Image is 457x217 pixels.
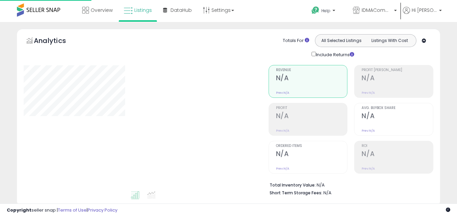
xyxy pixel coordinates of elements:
div: Include Returns [306,50,362,58]
h2: N/A [276,112,347,121]
span: Avg. Buybox Share [362,106,433,110]
span: Help [321,8,330,14]
span: N/A [323,190,332,196]
small: Prev: N/A [276,129,289,133]
small: Prev: N/A [362,129,375,133]
a: Hi [PERSON_NAME] [403,7,442,22]
b: Total Inventory Value: [270,182,316,188]
span: Listings [134,7,152,14]
h5: Analytics [34,36,79,47]
div: Totals For [283,38,309,44]
div: seller snap | | [7,207,117,214]
small: Prev: N/A [276,91,289,95]
small: Prev: N/A [362,91,375,95]
strong: Copyright [7,207,31,213]
span: IDMACommerce LLC [362,7,392,14]
h2: N/A [276,150,347,159]
i: Get Help [311,6,320,15]
span: Profit [PERSON_NAME] [362,68,433,72]
h2: N/A [276,74,347,83]
b: Short Term Storage Fees: [270,190,322,196]
span: Ordered Items [276,144,347,148]
span: Revenue [276,68,347,72]
button: All Selected Listings [317,36,366,45]
span: ROI [362,144,433,148]
span: Profit [276,106,347,110]
h2: N/A [362,112,433,121]
li: N/A [270,180,428,189]
span: Hi [PERSON_NAME] [412,7,437,14]
a: Terms of Use [58,207,87,213]
button: Listings With Cost [365,36,414,45]
span: Overview [91,7,113,14]
small: Prev: N/A [362,167,375,171]
span: DataHub [170,7,192,14]
a: Privacy Policy [88,207,117,213]
a: Help [306,1,347,22]
h2: N/A [362,150,433,159]
h2: N/A [362,74,433,83]
small: Prev: N/A [276,167,289,171]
